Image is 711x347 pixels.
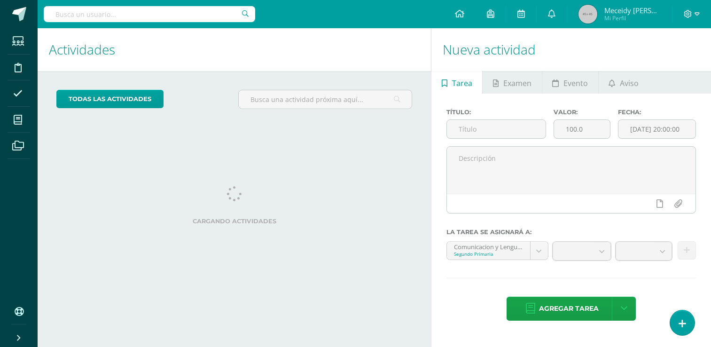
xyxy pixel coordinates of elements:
span: Agregar tarea [539,297,599,320]
label: Título: [446,109,546,116]
a: Tarea [431,71,482,94]
label: La tarea se asignará a: [446,229,696,236]
span: Examen [503,72,531,95]
span: Meceidy [PERSON_NAME] [604,6,661,15]
h1: Nueva actividad [443,28,700,71]
input: Fecha de entrega [618,120,695,138]
label: Fecha: [618,109,696,116]
span: Evento [563,72,588,95]
a: todas las Actividades [56,90,164,108]
label: Valor: [554,109,610,116]
span: Tarea [452,72,472,95]
input: Título [447,120,546,138]
a: Comunicacion y Lenguaje 'A'Segundo Primaria [447,242,547,260]
div: Segundo Primaria [454,251,523,257]
h1: Actividades [49,28,420,71]
div: Comunicacion y Lenguaje 'A' [454,242,523,251]
a: Examen [483,71,541,94]
input: Busca un usuario... [44,6,255,22]
label: Cargando actividades [56,218,412,225]
span: Aviso [620,72,639,95]
input: Puntos máximos [554,120,610,138]
a: Aviso [599,71,649,94]
a: Evento [542,71,598,94]
img: 45x45 [578,5,597,24]
input: Busca una actividad próxima aquí... [239,90,412,109]
span: Mi Perfil [604,14,661,22]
